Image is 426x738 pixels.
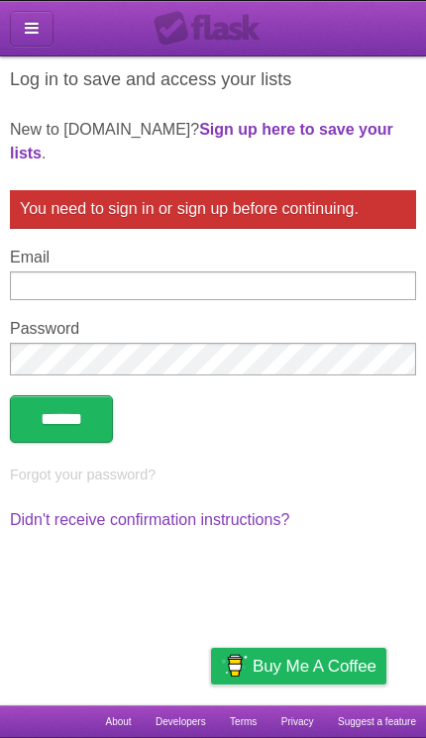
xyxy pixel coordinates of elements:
[221,649,248,683] img: Buy me a coffee
[10,249,416,266] label: Email
[230,705,257,738] a: Terms
[10,66,416,93] h1: Log in to save and access your lists
[10,121,393,161] a: Sign up here to save your lists
[10,320,416,338] label: Password
[10,190,416,229] div: You need to sign in or sign up before continuing.
[338,705,416,738] a: Suggest a feature
[156,705,206,738] a: Developers
[253,649,376,684] span: Buy me a coffee
[10,118,416,165] p: New to [DOMAIN_NAME]? .
[105,705,131,738] a: About
[281,705,314,738] a: Privacy
[10,467,156,482] a: Forgot your password?
[10,511,289,528] a: Didn't receive confirmation instructions?
[211,648,386,685] a: Buy me a coffee
[154,11,272,47] div: Flask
